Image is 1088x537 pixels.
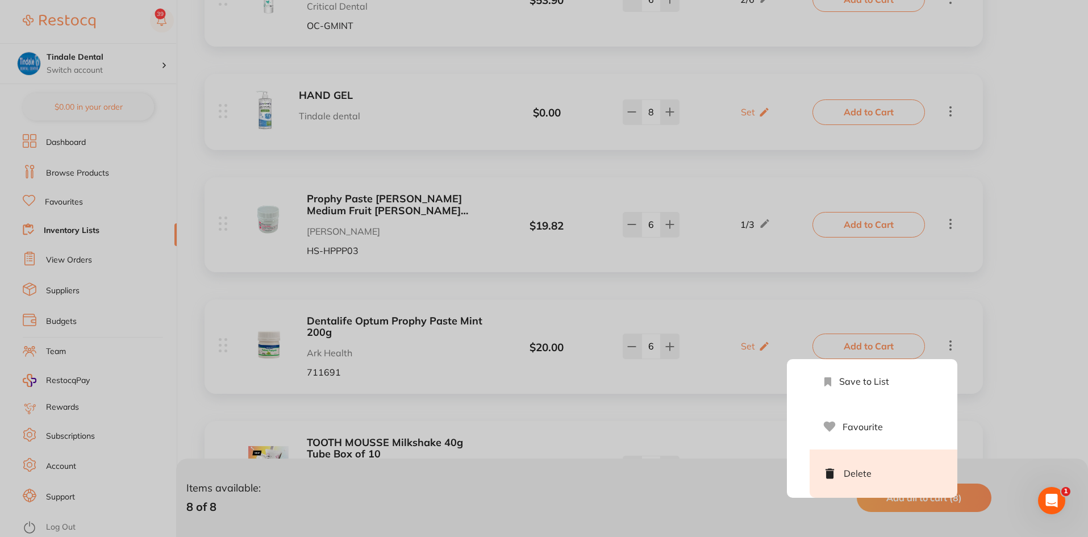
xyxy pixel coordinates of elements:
[810,449,957,498] li: Delete
[205,299,983,394] div: Dentalife Optum Prophy Paste Mint 200g Ark Health 711691 $20.00 Set Add to CartSave to ListFavour...
[1038,487,1065,514] iframe: Intercom live chat
[810,359,957,403] li: Save to List
[1061,487,1070,496] span: 1
[810,404,957,449] li: Favourite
